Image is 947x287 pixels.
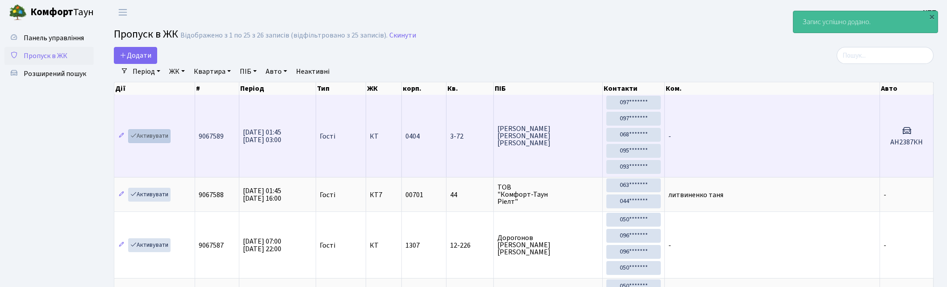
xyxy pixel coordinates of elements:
[366,82,402,95] th: ЖК
[199,190,224,200] span: 9067588
[262,64,291,79] a: Авто
[24,33,84,43] span: Панель управління
[199,131,224,141] span: 9067589
[884,190,886,200] span: -
[880,82,934,95] th: Авто
[389,31,416,40] a: Скинути
[450,133,490,140] span: 3-72
[128,129,171,143] a: Активувати
[4,47,94,65] a: Пропуск в ЖК
[24,51,67,61] span: Пропуск в ЖК
[320,242,335,249] span: Гості
[405,190,423,200] span: 00701
[243,236,281,254] span: [DATE] 07:00 [DATE] 22:00
[603,82,665,95] th: Контакти
[243,127,281,145] span: [DATE] 01:45 [DATE] 03:00
[884,241,886,250] span: -
[199,241,224,250] span: 9067587
[320,191,335,198] span: Гості
[129,64,164,79] a: Період
[320,133,335,140] span: Гості
[370,133,398,140] span: КТ
[239,82,317,95] th: Період
[405,241,420,250] span: 1307
[120,51,151,60] span: Додати
[450,191,490,198] span: 44
[402,82,446,95] th: корп.
[928,12,937,21] div: ×
[370,242,398,249] span: КТ
[450,242,490,249] span: 12-226
[190,64,234,79] a: Квартира
[166,64,188,79] a: ЖК
[114,82,195,95] th: Дії
[114,47,157,64] a: Додати
[923,7,936,18] a: КПП
[128,238,171,252] a: Активувати
[370,191,398,198] span: КТ7
[114,26,178,42] span: Пропуск в ЖК
[494,82,603,95] th: ПІБ
[195,82,239,95] th: #
[793,11,938,33] div: Запис успішно додано.
[4,29,94,47] a: Панель управління
[668,190,723,200] span: литвиненко таня
[405,131,420,141] span: 0404
[112,5,134,20] button: Переключити навігацію
[837,47,934,64] input: Пошук...
[316,82,366,95] th: Тип
[292,64,333,79] a: Неактивні
[4,65,94,83] a: Розширений пошук
[24,69,86,79] span: Розширений пошук
[30,5,73,19] b: Комфорт
[884,138,930,147] h5: АН2387КН
[497,234,599,256] span: Дорогонов [PERSON_NAME] [PERSON_NAME]
[446,82,494,95] th: Кв.
[128,188,171,202] a: Активувати
[243,186,281,203] span: [DATE] 01:45 [DATE] 16:00
[497,125,599,147] span: [PERSON_NAME] [PERSON_NAME] [PERSON_NAME]
[30,5,94,20] span: Таун
[668,131,671,141] span: -
[180,31,388,40] div: Відображено з 1 по 25 з 26 записів (відфільтровано з 25 записів).
[668,241,671,250] span: -
[497,184,599,205] span: ТОВ "Комфорт-Таун Ріелт"
[665,82,880,95] th: Ком.
[923,8,936,17] b: КПП
[9,4,27,21] img: logo.png
[236,64,260,79] a: ПІБ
